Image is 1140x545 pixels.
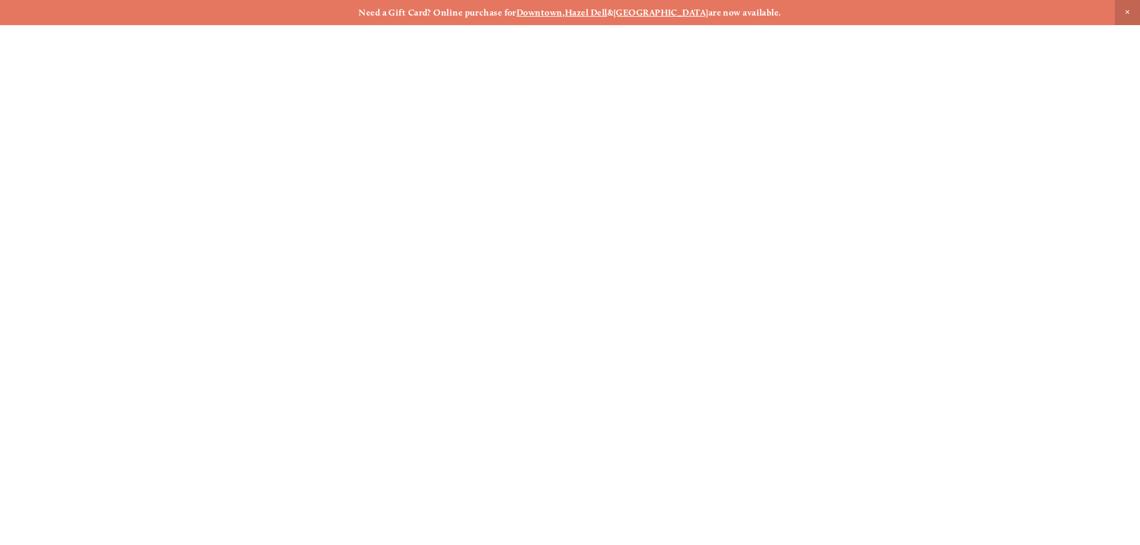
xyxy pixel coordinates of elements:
[563,7,565,18] strong: ,
[607,7,613,18] strong: &
[613,7,709,18] a: [GEOGRAPHIC_DATA]
[565,7,607,18] a: Hazel Dell
[516,7,563,18] a: Downtown
[358,7,516,18] strong: Need a Gift Card? Online purchase for
[709,7,782,18] strong: are now available.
